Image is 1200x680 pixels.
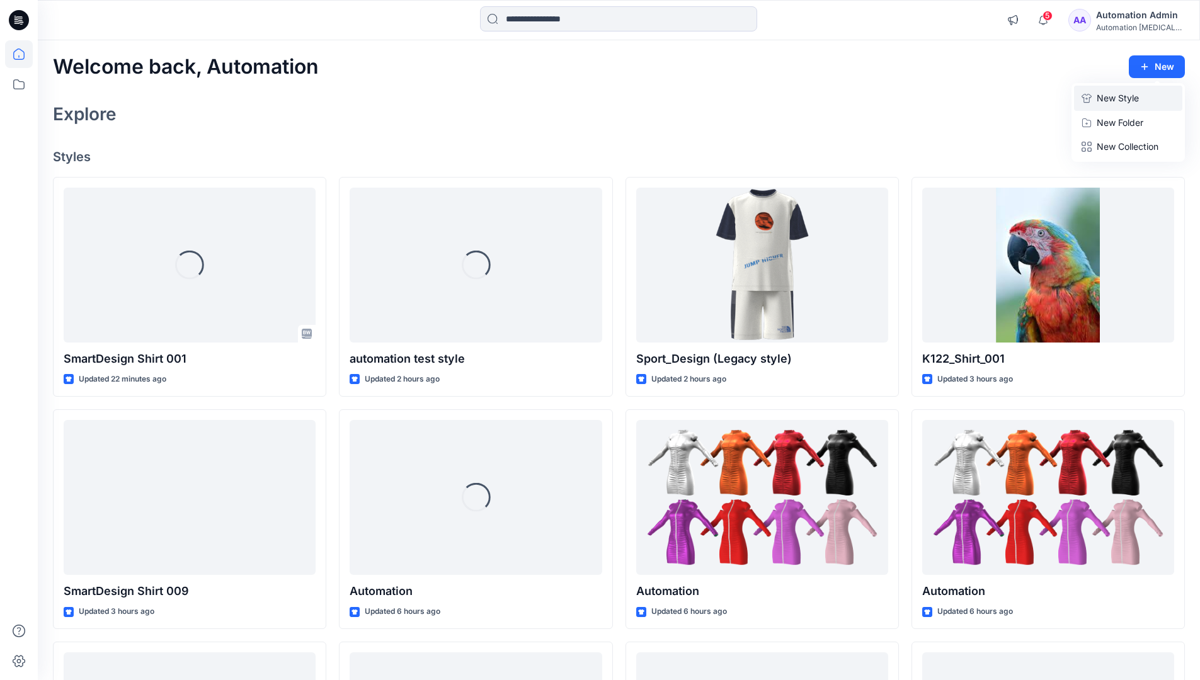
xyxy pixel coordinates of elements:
[1043,11,1053,21] span: 5
[636,420,888,575] a: Automation
[636,350,888,368] p: Sport_Design (Legacy style)
[1129,55,1185,78] button: New
[636,188,888,343] a: Sport_Design (Legacy style)
[922,350,1174,368] p: K122_Shirt_001
[636,582,888,600] p: Automation
[922,420,1174,575] a: Automation
[1097,139,1158,154] p: New Collection
[651,373,726,386] p: Updated 2 hours ago
[937,605,1013,618] p: Updated 6 hours ago
[365,373,440,386] p: Updated 2 hours ago
[79,605,154,618] p: Updated 3 hours ago
[64,582,316,600] p: SmartDesign Shirt 009
[651,605,727,618] p: Updated 6 hours ago
[365,605,440,618] p: Updated 6 hours ago
[350,350,602,368] p: automation test style
[1068,9,1091,31] div: AA
[53,104,117,124] h2: Explore
[79,373,166,386] p: Updated 22 minutes ago
[922,188,1174,343] a: K122_Shirt_001
[922,582,1174,600] p: Automation
[64,350,316,368] p: SmartDesign Shirt 001
[1097,91,1139,106] p: New Style
[1074,86,1182,111] a: New Style
[1097,116,1143,129] p: New Folder
[937,373,1013,386] p: Updated 3 hours ago
[350,582,602,600] p: Automation
[1096,23,1184,32] div: Automation [MEDICAL_DATA]...
[53,149,1185,164] h4: Styles
[1096,8,1184,23] div: Automation Admin
[53,55,319,79] h2: Welcome back, Automation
